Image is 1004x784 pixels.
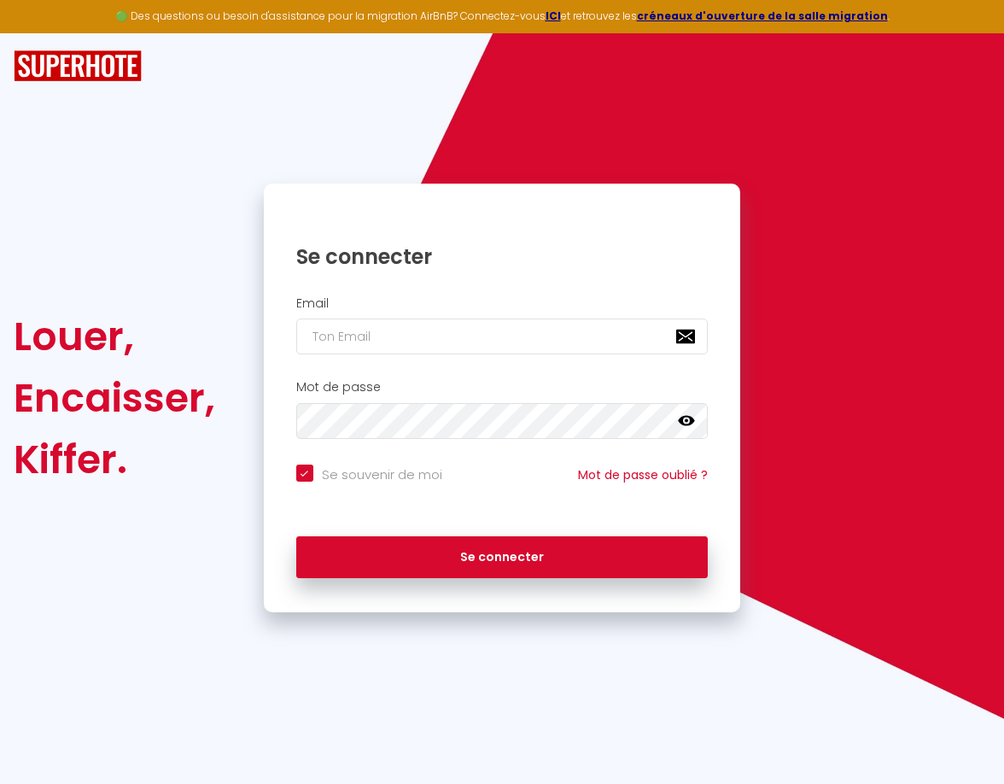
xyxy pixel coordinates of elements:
[14,429,215,490] div: Kiffer.
[296,380,709,395] h2: Mot de passe
[296,243,709,270] h1: Se connecter
[296,319,709,354] input: Ton Email
[14,50,142,82] img: SuperHote logo
[14,306,215,367] div: Louer,
[546,9,561,23] a: ICI
[296,536,709,579] button: Se connecter
[296,296,709,311] h2: Email
[578,466,708,483] a: Mot de passe oublié ?
[14,367,215,429] div: Encaisser,
[637,9,888,23] a: créneaux d'ouverture de la salle migration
